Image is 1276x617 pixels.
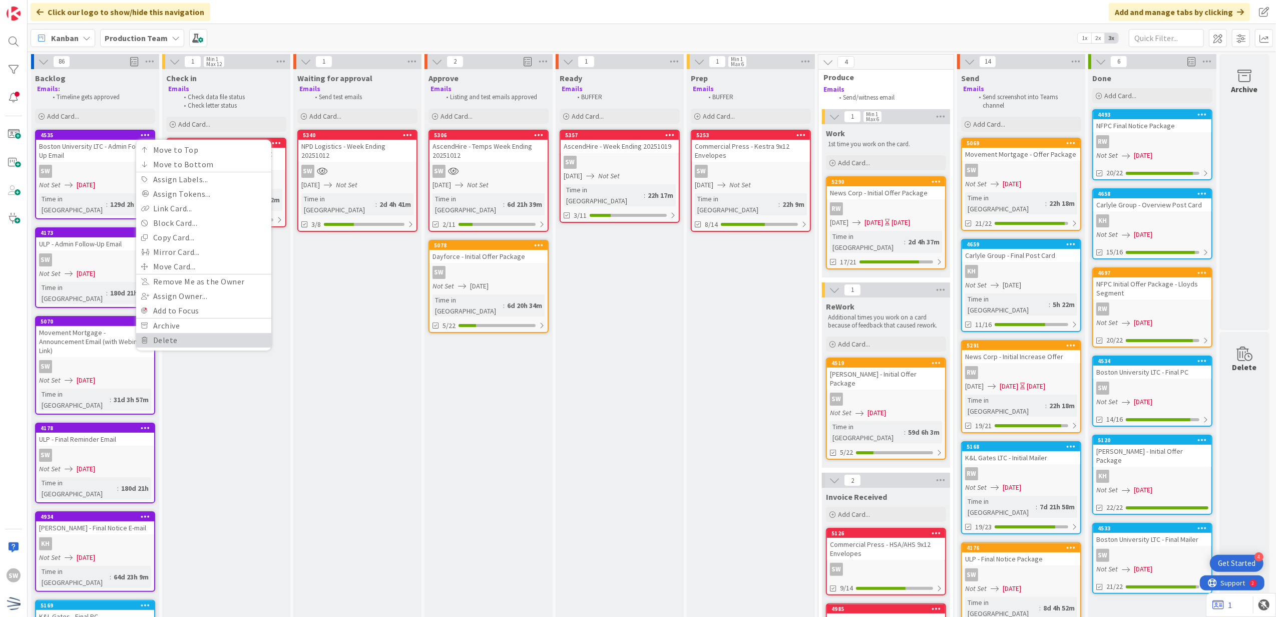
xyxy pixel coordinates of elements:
span: Approve [429,73,459,83]
span: Prep [691,73,708,83]
div: SW [298,165,416,178]
div: Time in [GEOGRAPHIC_DATA] [39,282,106,304]
div: 5357 [561,131,679,140]
div: Time in [GEOGRAPHIC_DATA] [301,193,375,215]
div: RW [827,202,945,215]
span: 1 [844,284,861,296]
span: 1 [578,56,595,68]
div: News Corp - Initial Increase Offer [962,350,1080,363]
span: 14 [979,56,996,68]
li: Check letter status [178,102,285,110]
div: 5340 [303,132,416,139]
div: Commercial Press - Kestra 9x12 Envelopes [692,140,810,162]
span: Add Card... [838,340,870,349]
li: Send screenshot into Teams channel [973,93,1080,110]
div: Click our logo to show/hide this navigation [31,3,210,21]
input: Quick Filter... [1129,29,1204,47]
div: 6d 21h 39m [505,199,545,210]
span: [DATE] [564,171,582,181]
div: SW [430,165,548,178]
div: 5290 [827,177,945,186]
li: BUFFER [703,93,809,101]
div: 4658Carlyle Group - Overview Post Card [1093,189,1211,211]
div: Time in [GEOGRAPHIC_DATA] [965,293,1049,316]
div: SW [692,165,810,178]
div: 180d 21h 1m [108,287,151,298]
span: : [375,199,377,210]
div: 5340NPD Logistics - Week Ending 20251012 [298,131,416,162]
span: [DATE] [77,180,95,190]
div: 4176ULP - Final Notice Package [962,543,1080,565]
div: 4534 [1093,357,1211,366]
span: Add Card... [838,158,870,167]
span: Kanban [51,32,79,44]
li: BUFFER [572,93,678,101]
div: 5340 [298,131,416,140]
div: 4533Boston University LTC - Final Mailer [1093,524,1211,546]
div: 4534 [1098,358,1211,365]
div: 5069 [967,140,1080,147]
div: Min 1 [731,57,743,62]
div: Carlyle Group - Final Post Card [962,249,1080,262]
div: 22h 18m [1047,400,1077,411]
div: Boston University LTC - Final PC [1093,366,1211,379]
span: [DATE] [1003,280,1021,290]
span: ReWork [826,301,855,312]
a: Move Card... [136,259,271,274]
div: 4659Carlyle Group - Final Post Card [962,240,1080,262]
div: SW [301,165,314,178]
div: SW [36,449,154,462]
span: 1 [709,56,726,68]
div: SW [1093,549,1211,562]
span: 1 [315,56,332,68]
div: RW [962,366,1080,379]
li: Check data file status [178,93,285,101]
a: Assign Tokens... [136,187,271,201]
div: 5078 [434,242,548,249]
div: 4535 [41,132,154,139]
div: 22h 9m [780,199,807,210]
span: Add Card... [309,112,341,121]
span: Add Card... [703,112,735,121]
span: [DATE] [77,268,95,279]
div: SW [695,165,708,178]
div: 5168 [962,442,1080,451]
div: Time in [GEOGRAPHIC_DATA] [433,294,503,317]
div: 5357AscendHire - Week Ending 20251019 [561,131,679,153]
i: Not Set [467,180,489,189]
div: 4985 [827,604,945,613]
div: SW [433,165,446,178]
div: Movement Mortgage - Offer Package [962,148,1080,161]
div: SW [430,266,548,279]
div: 4173 [41,229,154,236]
div: SW [962,164,1080,177]
span: 11/16 [975,320,992,330]
span: [DATE] [1000,381,1018,392]
div: 4493NFPC Final Notice Package [1093,110,1211,132]
div: 4176 [962,543,1080,552]
span: 1x [1078,33,1091,43]
div: Time in [GEOGRAPHIC_DATA] [433,193,503,215]
div: 5253 [692,131,810,140]
div: 22h 18m [1047,198,1077,209]
i: Not Set [598,171,620,180]
div: KH [965,265,978,278]
span: Add Card... [572,112,604,121]
div: Boston University LTC - Admin Follow-Up Email [36,140,154,162]
div: NFPC Final Notice Package [1093,119,1211,132]
div: 5306 [434,132,548,139]
strong: Emails [299,85,320,93]
div: 5291 [962,341,1080,350]
strong: Emails [963,85,984,93]
div: KH [1093,470,1211,483]
a: Remove Me as the Owner [136,274,271,289]
div: 5126 [827,529,945,538]
span: [DATE] [1134,150,1152,161]
div: RW [962,467,1080,480]
span: [DATE] [865,217,883,228]
strong: : [58,85,60,93]
div: Min 1 [866,112,878,117]
i: Not Set [1096,397,1118,406]
div: Delete [1232,361,1257,373]
div: 5078Dayforce - Initial Offer Package [430,241,548,263]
